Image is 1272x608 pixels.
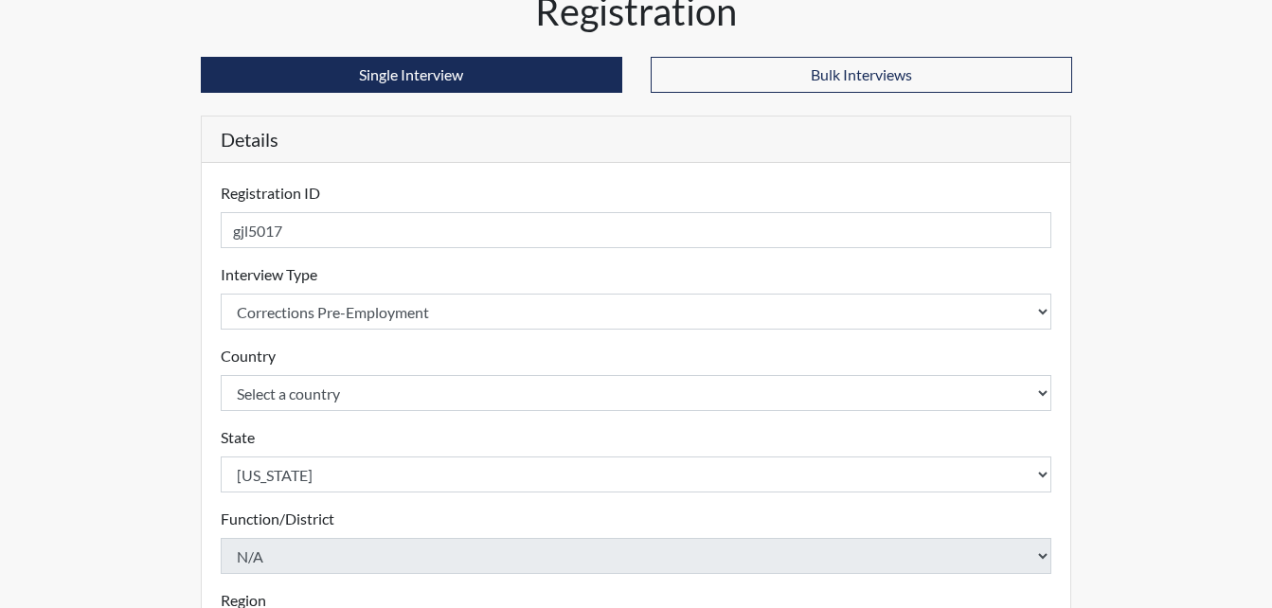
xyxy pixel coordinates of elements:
[221,426,255,449] label: State
[651,57,1072,93] button: Bulk Interviews
[221,508,334,530] label: Function/District
[201,57,622,93] button: Single Interview
[221,345,276,367] label: Country
[221,263,317,286] label: Interview Type
[202,116,1071,163] h5: Details
[221,212,1052,248] input: Insert a Registration ID, which needs to be a unique alphanumeric value for each interviewee
[221,182,320,205] label: Registration ID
